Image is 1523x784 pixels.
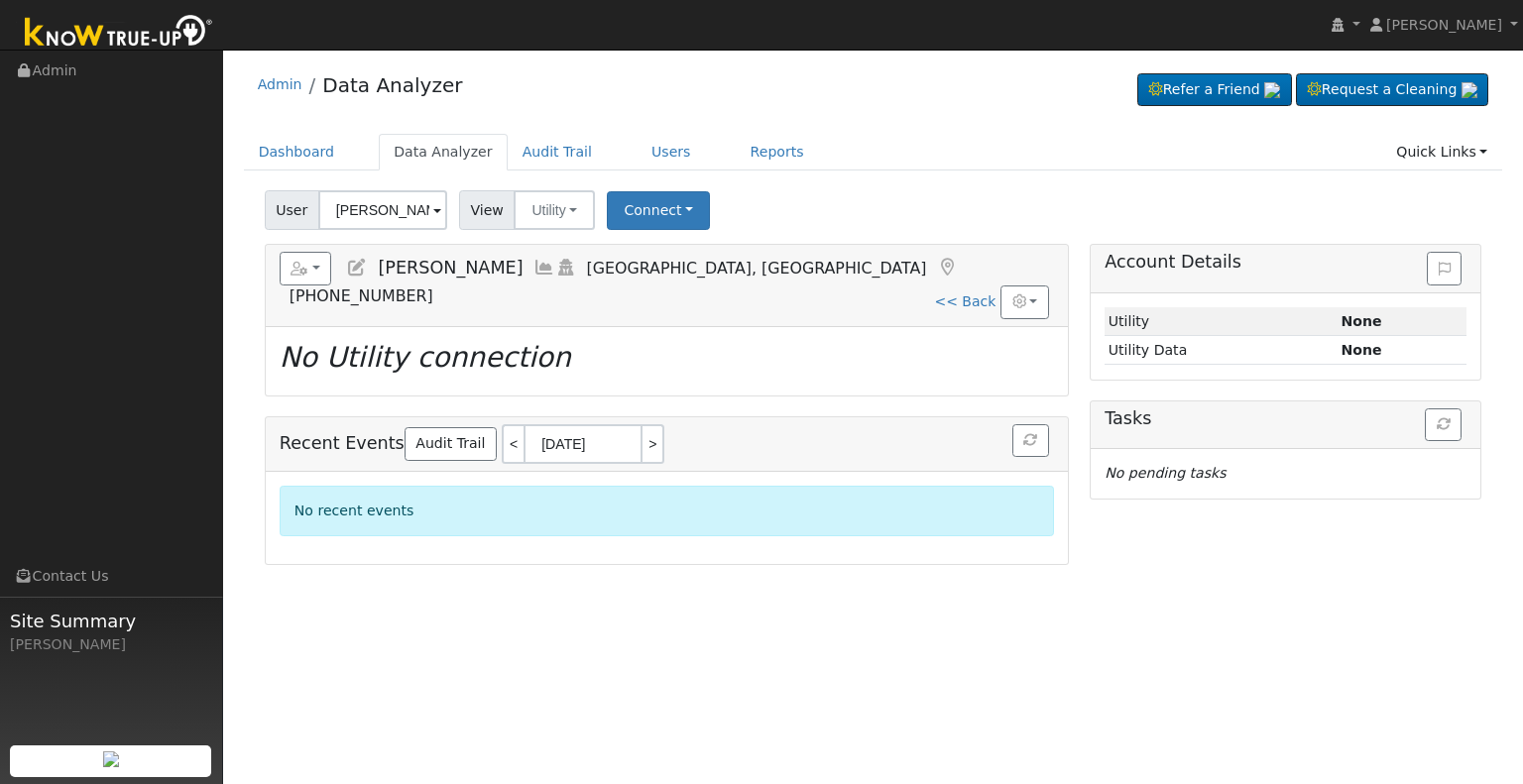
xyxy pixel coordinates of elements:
a: << Back [934,293,996,309]
a: < [502,424,524,464]
button: Refresh [1425,408,1462,442]
a: Request a Cleaning [1296,73,1488,107]
a: Audit Trail [508,134,607,170]
i: No pending tasks [1105,465,1226,481]
a: Dashboard [244,134,350,170]
button: Utility [514,190,595,230]
a: Reports [736,134,819,170]
span: [GEOGRAPHIC_DATA], [GEOGRAPHIC_DATA] [587,259,927,278]
a: Edit User (33284) [346,258,368,278]
div: [PERSON_NAME] [10,634,212,655]
td: Utility Data [1105,336,1338,365]
span: View [459,190,516,230]
a: Quick Links [1381,134,1502,170]
span: Site Summary [10,608,212,634]
img: retrieve [1264,82,1280,98]
a: Admin [258,76,302,92]
input: Select a User [318,190,447,230]
i: No Utility connection [280,341,571,374]
td: Utility [1105,307,1338,336]
a: Audit Trail [405,427,497,461]
h5: Tasks [1105,408,1466,429]
a: Map [936,258,958,278]
span: [PERSON_NAME] [378,258,523,278]
a: Data Analyzer [379,134,508,170]
img: retrieve [1462,82,1477,98]
span: [PERSON_NAME] [1386,17,1502,33]
span: [PHONE_NUMBER] [290,286,433,305]
a: Login As (last Never) [555,258,577,278]
span: User [265,190,319,230]
button: Issue History [1427,252,1462,285]
a: > [643,424,664,464]
a: Users [637,134,706,170]
h5: Recent Events [280,424,1054,464]
a: Refer a Friend [1137,73,1292,107]
strong: None [1341,342,1381,358]
strong: ID: null, authorized: None [1341,313,1381,329]
a: Data Analyzer [322,73,462,97]
div: No recent events [280,486,1054,536]
h5: Account Details [1105,252,1466,273]
button: Refresh [1012,424,1049,458]
img: retrieve [103,751,119,767]
a: Multi-Series Graph [533,258,555,278]
button: Connect [607,191,710,230]
img: Know True-Up [15,11,223,56]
